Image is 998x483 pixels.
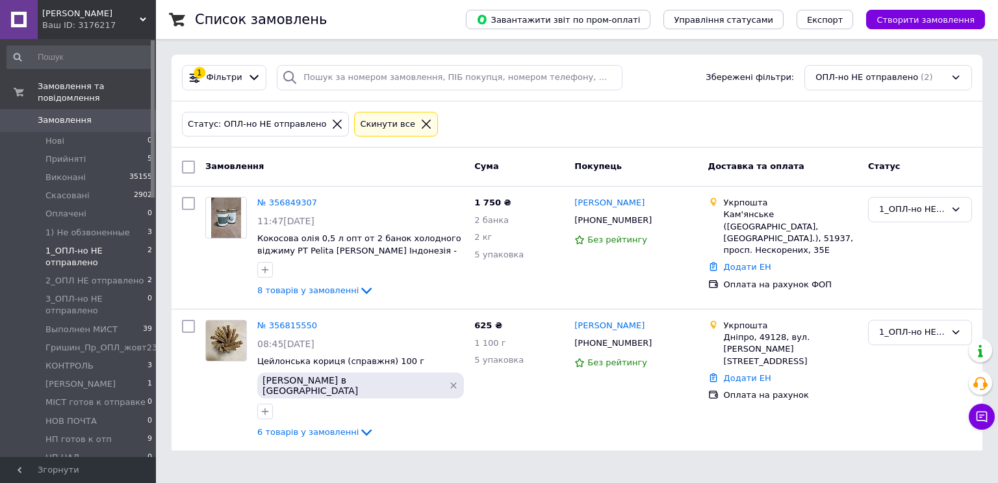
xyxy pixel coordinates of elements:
[474,338,505,348] span: 1 100 г
[969,404,995,430] button: Чат з покупцем
[147,135,152,147] span: 0
[474,161,498,171] span: Cума
[572,335,654,352] div: [PHONE_NUMBER]
[663,10,784,29] button: Управління статусами
[724,332,858,367] div: Дніпро, 49128, вул. [PERSON_NAME][STREET_ADDRESS]
[257,198,317,207] a: № 356849307
[45,208,86,220] span: Оплачені
[724,279,858,291] div: Оплата на рахунок ФОП
[257,216,314,226] span: 11:47[DATE]
[45,324,118,335] span: Выполнен МИСТ
[147,378,152,390] span: 1
[574,320,645,332] a: [PERSON_NAME]
[724,209,858,256] div: Кам'янське ([GEOGRAPHIC_DATA], [GEOGRAPHIC_DATA].), 51937, просп. Нескорених, 35Е
[45,135,64,147] span: Нові
[921,72,932,82] span: (2)
[147,415,152,427] span: 0
[724,320,858,332] div: Укрпошта
[257,427,359,437] span: 6 товарів у замовленні
[45,190,90,202] span: Скасовані
[257,339,314,349] span: 08:45[DATE]
[42,20,156,31] div: Ваш ID: 3176217
[45,227,130,239] span: 1) Не обзвоненные
[45,153,86,165] span: Прийняті
[143,324,152,335] span: 39
[474,198,511,207] span: 1 750 ₴
[147,360,152,372] span: 3
[205,320,247,361] a: Фото товару
[147,275,152,287] span: 2
[129,172,152,183] span: 35155
[45,293,147,317] span: 3_ОПЛ-но НЕ отправлено
[574,161,622,171] span: Покупець
[474,355,524,365] span: 5 упаковка
[257,285,374,295] a: 8 товарів у замовленні
[262,375,441,396] span: [PERSON_NAME] в [GEOGRAPHIC_DATA]
[853,14,985,24] a: Створити замовлення
[45,245,147,268] span: 1_ОПЛ-но НЕ отправлено
[257,427,374,437] a: 6 товарів у замовленні
[587,235,647,244] span: Без рейтингу
[257,356,424,366] a: Цейлонська кориця (справжня) 100 г
[706,72,794,84] span: Збережені фільтри:
[474,232,492,242] span: 2 кг
[147,397,152,408] span: 0
[466,10,650,29] button: Завантажити звіт по пром-оплаті
[45,415,97,427] span: НОВ ПОЧТА
[357,118,418,131] div: Cкинути все
[45,342,162,354] span: Гришин_Пр_ОПЛ_жовт23р
[797,10,854,29] button: Експорт
[876,15,975,25] span: Створити замовлення
[868,161,901,171] span: Статус
[448,380,459,391] svg: Видалити мітку
[257,285,359,295] span: 8 товарів у замовленні
[476,14,640,25] span: Завантажити звіт по пром-оплаті
[474,250,524,259] span: 5 упаковка
[147,153,152,165] span: 5
[211,198,242,238] img: Фото товару
[724,262,771,272] a: Додати ЕН
[724,197,858,209] div: Укрпошта
[45,360,94,372] span: КОНТРОЛЬ
[147,452,152,463] span: 0
[205,161,264,171] span: Замовлення
[206,320,246,361] img: Фото товару
[257,233,461,267] a: Кокосова олія 0,5 л опт от 2 банок холодного віджиму PT Pelita [PERSON_NAME] Індонезія - травень 25р
[572,212,654,229] div: [PHONE_NUMBER]
[45,397,146,408] span: МІСТ готов к отправке
[574,197,645,209] a: [PERSON_NAME]
[38,81,156,104] span: Замовлення та повідомлення
[708,161,804,171] span: Доставка та оплата
[257,320,317,330] a: № 356815550
[42,8,140,20] span: Какао Бум
[185,118,329,131] div: Статус: ОПЛ-но НЕ отправлено
[45,378,116,390] span: [PERSON_NAME]
[866,10,985,29] button: Створити замовлення
[147,434,152,445] span: 9
[45,434,112,445] span: НП готов к отп
[45,452,79,463] span: НП НАЛ
[807,15,843,25] span: Експорт
[45,172,86,183] span: Виконані
[6,46,153,69] input: Пошук
[724,389,858,401] div: Оплата на рахунок
[474,215,509,225] span: 2 банка
[724,373,771,383] a: Додати ЕН
[147,245,152,268] span: 2
[587,358,647,367] span: Без рейтингу
[879,326,945,339] div: 1_ОПЛ-но НЕ отправлено
[194,67,205,79] div: 1
[207,72,242,84] span: Фільтри
[195,12,327,27] h1: Список замовлень
[147,293,152,317] span: 0
[134,190,152,202] span: 2902
[45,275,144,287] span: 2_ОПЛ НЕ отправлено
[879,203,945,216] div: 1_ОПЛ-но НЕ отправлено
[147,227,152,239] span: 3
[205,197,247,239] a: Фото товару
[38,114,92,126] span: Замовлення
[147,208,152,220] span: 0
[474,320,502,330] span: 625 ₴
